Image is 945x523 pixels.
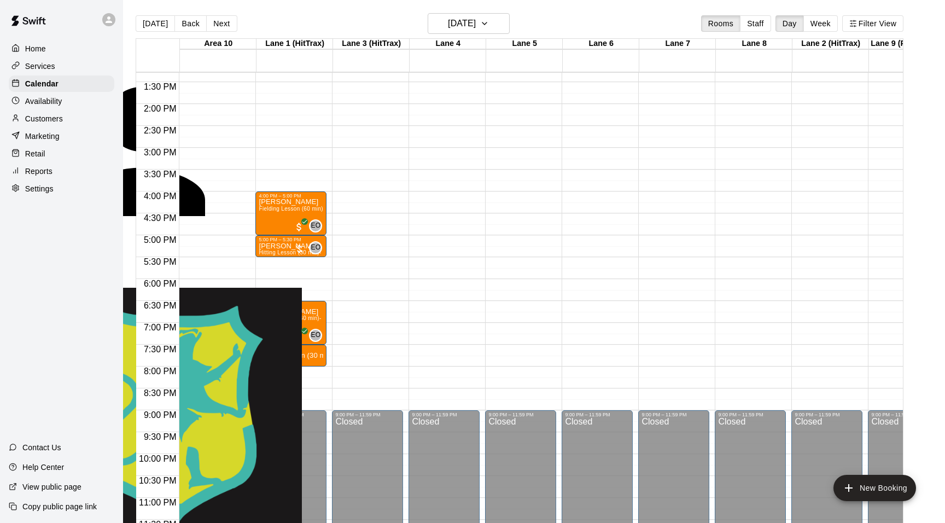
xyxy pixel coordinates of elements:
[25,113,63,124] p: Customers
[842,15,903,32] button: Filter View
[141,257,179,266] span: 5:30 PM
[641,412,706,417] div: 9:00 PM – 11:59 PM
[311,330,320,341] span: EO
[803,15,838,32] button: Week
[259,315,370,321] span: Hitting Lesson (60 min)- [PERSON_NAME]
[718,412,783,417] div: 9:00 PM – 11:59 PM
[335,412,400,417] div: 9:00 PM – 11:59 PM
[311,242,320,253] span: EO
[309,329,322,342] div: Eric Opelski
[259,206,374,212] span: Fielding Lesson (60 min)- [PERSON_NAME]
[141,148,179,157] span: 3:00 PM
[141,82,179,91] span: 1:30 PM
[294,331,305,342] span: All customers have paid
[701,15,740,32] button: Rooms
[313,219,322,233] span: Eric Opelski
[174,15,207,32] button: Back
[25,61,55,72] p: Services
[141,410,179,420] span: 9:00 PM
[25,148,45,159] p: Retail
[256,39,333,49] div: Lane 1 (HitTrax)
[22,442,61,453] p: Contact Us
[25,183,54,194] p: Settings
[486,39,563,49] div: Lane 5
[141,126,179,135] span: 2:30 PM
[22,462,64,473] p: Help Center
[792,39,869,49] div: Lane 2 (HitTrax)
[136,476,179,485] span: 10:30 PM
[141,367,179,376] span: 8:00 PM
[563,39,639,49] div: Lane 6
[141,279,179,288] span: 6:00 PM
[639,39,716,49] div: Lane 7
[448,16,476,31] h6: [DATE]
[716,39,792,49] div: Lane 8
[740,15,771,32] button: Staff
[141,104,179,113] span: 2:00 PM
[795,412,859,417] div: 9:00 PM – 11:59 PM
[311,220,320,231] span: EO
[833,475,916,501] button: add
[22,481,81,492] p: View public page
[25,43,46,54] p: Home
[141,170,179,179] span: 3:30 PM
[412,412,476,417] div: 9:00 PM – 11:59 PM
[22,501,97,512] p: Copy public page link
[141,323,179,332] span: 7:00 PM
[141,235,179,245] span: 5:00 PM
[775,15,804,32] button: Day
[309,219,322,233] div: Eric Opelski
[141,191,179,201] span: 4:00 PM
[410,39,486,49] div: Lane 4
[313,329,322,342] span: Eric Opelski
[136,498,179,507] span: 11:00 PM
[565,412,629,417] div: 9:00 PM – 11:59 PM
[333,39,410,49] div: Lane 3 (HitTrax)
[206,15,237,32] button: Next
[180,39,256,49] div: Area 10
[141,213,179,223] span: 4:30 PM
[309,241,322,254] div: Eric Opelski
[25,96,62,107] p: Availability
[25,131,60,142] p: Marketing
[141,432,179,441] span: 9:30 PM
[871,412,936,417] div: 9:00 PM – 11:59 PM
[25,78,59,89] p: Calendar
[136,454,179,463] span: 10:00 PM
[136,15,175,32] button: [DATE]
[141,301,179,310] span: 6:30 PM
[141,388,179,398] span: 8:30 PM
[313,241,322,254] span: Eric Opelski
[44,55,302,251] div: Eric Opelski
[25,166,52,177] p: Reports
[141,345,179,354] span: 7:30 PM
[294,222,305,233] span: All customers have paid
[488,412,553,417] div: 9:00 PM – 11:59 PM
